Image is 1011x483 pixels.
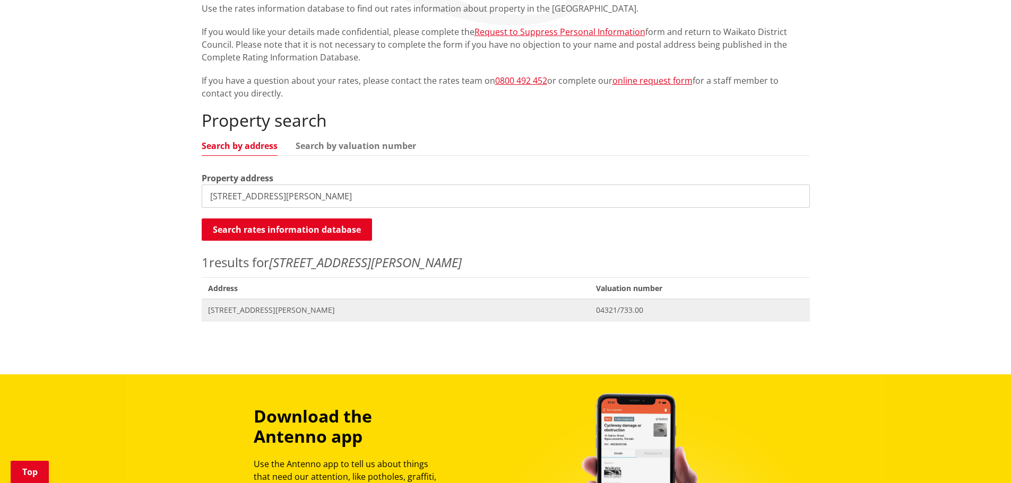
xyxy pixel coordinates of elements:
[962,438,1000,477] iframe: Messenger Launcher
[202,172,273,185] label: Property address
[202,277,590,299] span: Address
[269,253,462,271] em: [STREET_ADDRESS][PERSON_NAME]
[202,218,372,241] button: Search rates information database
[202,74,810,100] p: If you have a question about your rates, please contact the rates team on or complete our for a s...
[202,253,209,271] span: 1
[590,277,809,299] span: Valuation number
[596,305,803,315] span: 04321/733.00
[495,75,547,86] a: 0800 492 452
[254,406,446,447] h3: Download the Antenno app
[296,142,416,150] a: Search by valuation number
[202,110,810,130] h2: Property search
[202,25,810,64] p: If you would like your details made confidential, please complete the form and return to Waikato ...
[202,253,810,272] p: results for
[474,26,645,38] a: Request to Suppress Personal Information
[202,299,810,321] a: [STREET_ADDRESS][PERSON_NAME] 04321/733.00
[202,185,810,208] input: e.g. Duke Street NGARUAWAHIA
[202,142,278,150] a: Search by address
[208,305,584,315] span: [STREET_ADDRESS][PERSON_NAME]
[612,75,693,86] a: online request form
[11,461,49,483] a: Top
[202,2,810,15] p: Use the rates information database to find out rates information about property in the [GEOGRAPHI...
